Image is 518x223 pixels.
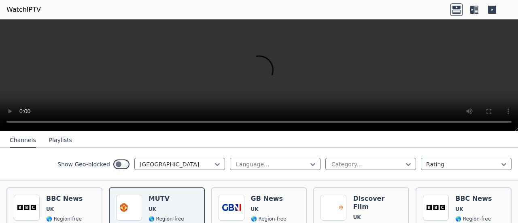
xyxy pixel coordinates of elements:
img: Discover Film [321,195,346,221]
img: BBC News [14,195,40,221]
h6: MUTV [149,195,184,203]
span: 🌎 Region-free [149,216,184,222]
a: WatchIPTV [6,5,41,15]
button: Playlists [49,133,72,148]
span: 🌎 Region-free [46,216,82,222]
span: UK [149,206,156,212]
span: UK [455,206,463,212]
span: UK [251,206,259,212]
h6: GB News [251,195,287,203]
h6: BBC News [46,195,83,203]
span: 🌎 Region-free [251,216,287,222]
label: Show Geo-blocked [57,160,110,168]
span: UK [46,206,54,212]
img: MUTV [116,195,142,221]
h6: BBC News [455,195,492,203]
img: BBC News [423,195,449,221]
img: GB News [219,195,244,221]
h6: Discover Film [353,195,402,211]
span: UK [353,214,361,221]
span: 🌎 Region-free [455,216,491,222]
button: Channels [10,133,36,148]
